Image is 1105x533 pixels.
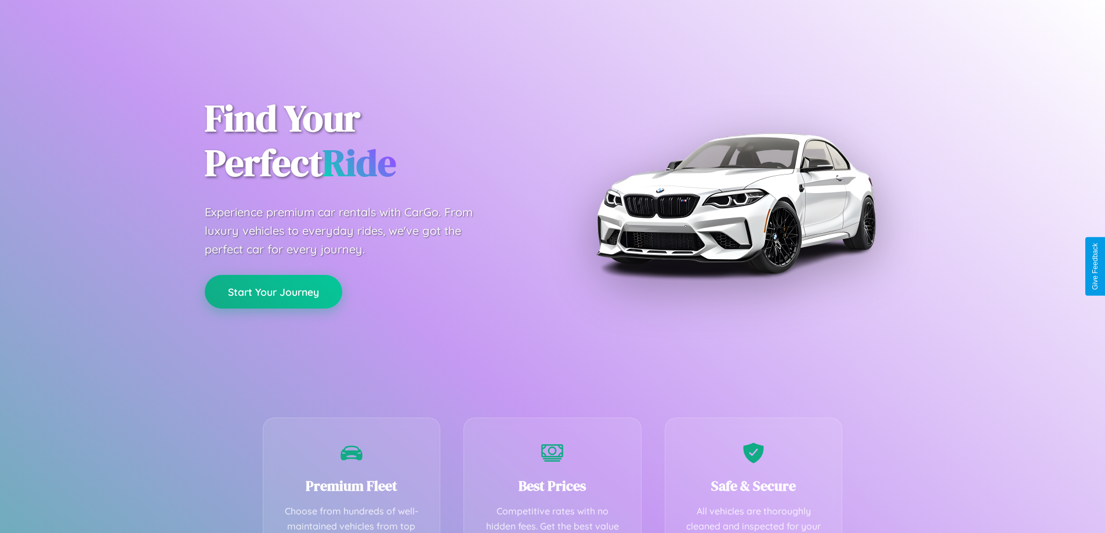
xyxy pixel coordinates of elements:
img: Premium BMW car rental vehicle [590,58,881,348]
h3: Safe & Secure [683,476,825,495]
p: Experience premium car rentals with CarGo. From luxury vehicles to everyday rides, we've got the ... [205,203,495,259]
h3: Best Prices [481,476,624,495]
h3: Premium Fleet [281,476,423,495]
span: Ride [323,137,396,188]
button: Start Your Journey [205,275,342,309]
h1: Find Your Perfect [205,96,535,186]
div: Give Feedback [1091,243,1099,290]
